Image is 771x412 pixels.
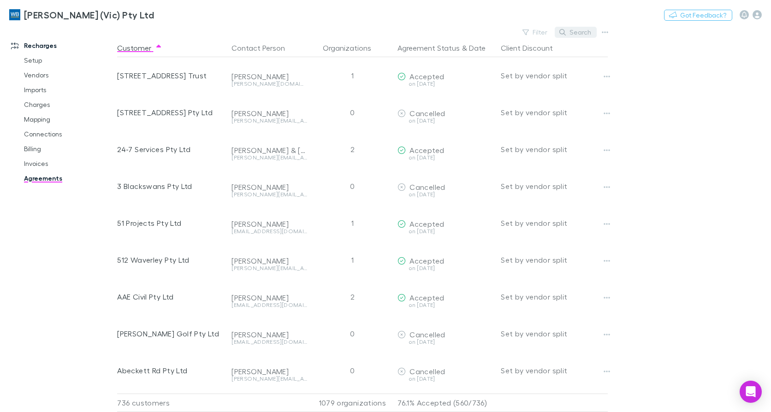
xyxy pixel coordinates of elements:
[15,112,122,127] a: Mapping
[15,156,122,171] a: Invoices
[409,109,445,118] span: Cancelled
[117,168,224,205] div: 3 Blackswans Pty Ltd
[501,39,564,57] button: Client Discount
[501,57,608,94] div: Set by vendor split
[231,109,307,118] div: [PERSON_NAME]
[518,27,553,38] button: Filter
[397,339,493,345] div: on [DATE]
[397,81,493,87] div: on [DATE]
[117,39,162,57] button: Customer
[397,376,493,382] div: on [DATE]
[323,39,382,57] button: Organizations
[15,97,122,112] a: Charges
[231,219,307,229] div: [PERSON_NAME]
[664,10,732,21] button: Got Feedback?
[231,302,307,308] div: [EMAIL_ADDRESS][DOMAIN_NAME]
[397,39,460,57] button: Agreement Status
[231,229,307,234] div: [EMAIL_ADDRESS][DOMAIN_NAME]
[501,352,608,389] div: Set by vendor split
[501,94,608,131] div: Set by vendor split
[311,278,394,315] div: 2
[469,39,486,57] button: Date
[24,9,154,20] h3: [PERSON_NAME] (Vic) Pty Ltd
[231,81,307,87] div: [PERSON_NAME][DOMAIN_NAME][EMAIL_ADDRESS][PERSON_NAME][DOMAIN_NAME]
[501,131,608,168] div: Set by vendor split
[555,27,597,38] button: Search
[4,4,160,26] a: [PERSON_NAME] (Vic) Pty Ltd
[117,352,224,389] div: Abeckett Rd Pty Ltd
[117,205,224,241] div: 51 Projects Pty Ltd
[231,155,307,160] div: [PERSON_NAME][EMAIL_ADDRESS][DOMAIN_NAME]
[311,315,394,352] div: 0
[2,38,122,53] a: Recharges
[501,241,608,278] div: Set by vendor split
[501,315,608,352] div: Set by vendor split
[231,293,307,302] div: [PERSON_NAME]
[117,394,228,412] div: 736 customers
[311,57,394,94] div: 1
[409,219,444,228] span: Accepted
[311,205,394,241] div: 1
[501,205,608,241] div: Set by vendor split
[740,381,762,403] div: Open Intercom Messenger
[409,146,444,154] span: Accepted
[231,339,307,345] div: [EMAIL_ADDRESS][DOMAIN_NAME]
[311,352,394,389] div: 0
[311,168,394,205] div: 0
[397,265,493,271] div: on [DATE]
[117,94,224,131] div: [STREET_ADDRESS] Pty Ltd
[231,182,307,192] div: [PERSON_NAME]
[397,155,493,160] div: on [DATE]
[409,293,444,302] span: Accepted
[117,315,224,352] div: [PERSON_NAME] Golf Pty Ltd
[397,229,493,234] div: on [DATE]
[397,39,493,57] div: &
[311,131,394,168] div: 2
[397,302,493,308] div: on [DATE]
[117,57,224,94] div: [STREET_ADDRESS] Trust
[501,278,608,315] div: Set by vendor split
[231,265,307,271] div: [PERSON_NAME][EMAIL_ADDRESS][DOMAIN_NAME]
[9,9,20,20] img: William Buck (Vic) Pty Ltd's Logo
[231,330,307,339] div: [PERSON_NAME]
[15,53,122,68] a: Setup
[231,39,296,57] button: Contact Person
[409,330,445,339] span: Cancelled
[117,131,224,168] div: 24-7 Services Pty Ltd
[397,192,493,197] div: on [DATE]
[231,376,307,382] div: [PERSON_NAME][EMAIL_ADDRESS][DOMAIN_NAME]
[117,241,224,278] div: 512 Waverley Pty Ltd
[231,192,307,197] div: [PERSON_NAME][EMAIL_ADDRESS][DOMAIN_NAME]
[15,82,122,97] a: Imports
[409,256,444,265] span: Accepted
[311,394,394,412] div: 1079 organizations
[409,72,444,81] span: Accepted
[15,171,122,186] a: Agreements
[311,94,394,131] div: 0
[397,118,493,124] div: on [DATE]
[117,278,224,315] div: AAE Civil Pty Ltd
[231,118,307,124] div: [PERSON_NAME][EMAIL_ADDRESS][DOMAIN_NAME]
[15,127,122,141] a: Connections
[231,72,307,81] div: [PERSON_NAME]
[501,168,608,205] div: Set by vendor split
[311,241,394,278] div: 1
[15,68,122,82] a: Vendors
[231,367,307,376] div: [PERSON_NAME]
[397,394,493,412] p: 76.1% Accepted (560/736)
[231,256,307,265] div: [PERSON_NAME]
[15,141,122,156] a: Billing
[409,182,445,191] span: Cancelled
[231,146,307,155] div: [PERSON_NAME] & [PERSON_NAME]
[409,367,445,376] span: Cancelled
